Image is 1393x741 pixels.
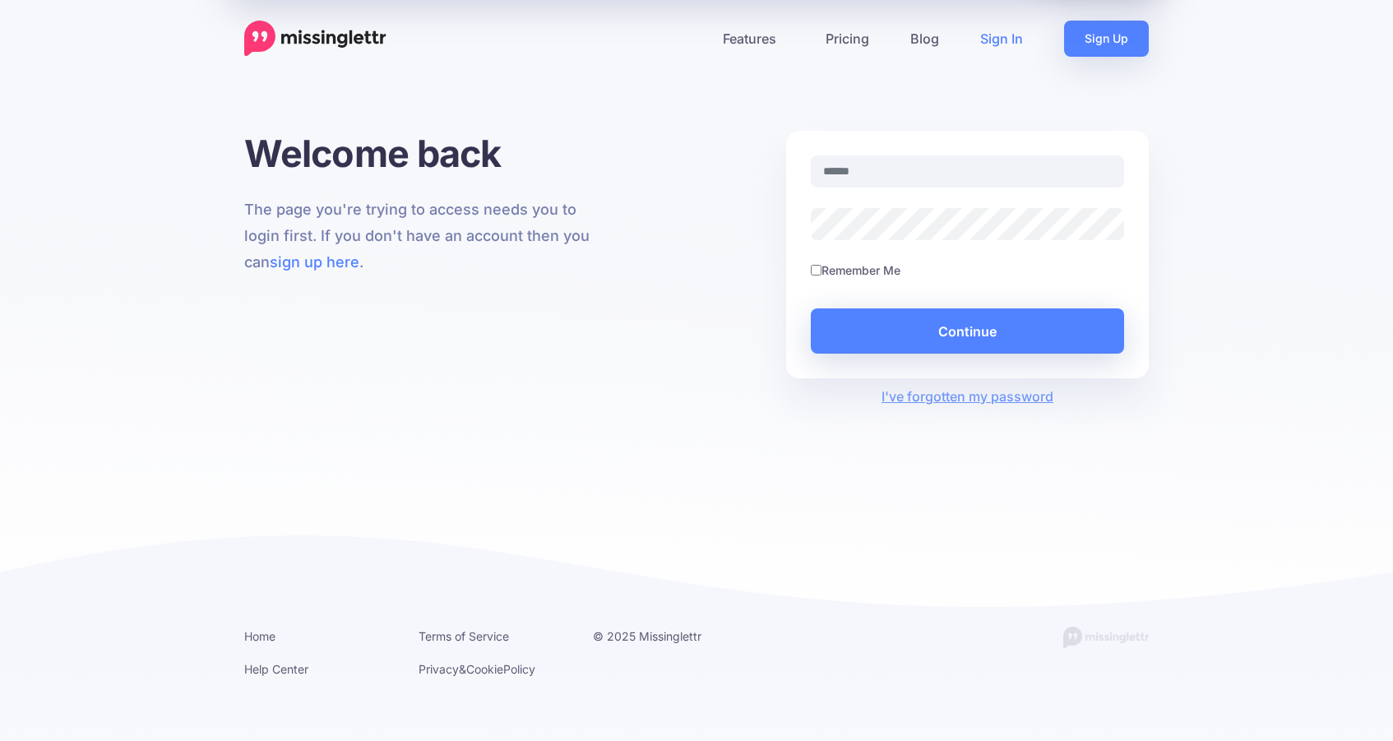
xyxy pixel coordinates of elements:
[882,388,1053,405] a: I've forgotten my password
[244,662,308,676] a: Help Center
[1064,21,1149,57] a: Sign Up
[419,662,459,676] a: Privacy
[805,21,890,57] a: Pricing
[244,131,607,176] h1: Welcome back
[270,253,359,271] a: sign up here
[960,21,1044,57] a: Sign In
[244,197,607,276] p: The page you're trying to access needs you to login first. If you don't have an account then you ...
[702,21,805,57] a: Features
[821,261,900,280] label: Remember Me
[244,629,275,643] a: Home
[466,662,503,676] a: Cookie
[890,21,960,57] a: Blog
[419,629,509,643] a: Terms of Service
[593,626,743,646] li: © 2025 Missinglettr
[419,659,568,679] li: & Policy
[811,308,1124,354] button: Continue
